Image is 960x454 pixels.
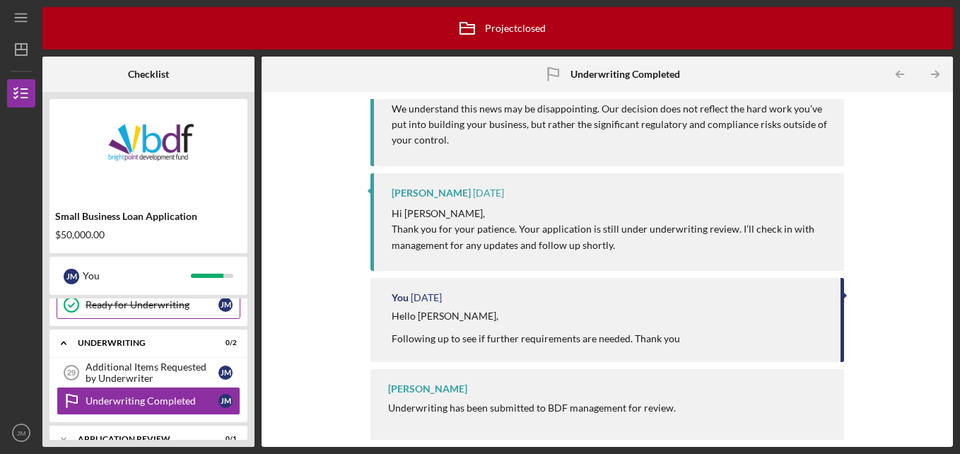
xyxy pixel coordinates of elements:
[49,106,247,191] img: Product logo
[83,264,191,288] div: You
[55,211,242,222] div: Small Business Loan Application
[218,394,233,408] div: J M
[17,429,26,437] text: JM
[570,69,680,80] b: Underwriting Completed
[392,221,831,253] p: Thank you for your patience. Your application is still under underwriting review. I’ll check in w...
[392,101,831,149] p: We understand this news may be disappointing. Our decision does not reflect the hard work you’ve ...
[473,187,504,199] time: 2025-08-21 12:06
[67,368,76,377] tspan: 29
[57,359,240,387] a: 29Additional Items Requested by UnderwriterJM
[211,435,237,443] div: 0 / 1
[86,361,218,384] div: Additional Items Requested by Underwriter
[392,206,831,221] p: Hi [PERSON_NAME],
[78,435,201,443] div: Application Review
[128,69,169,80] b: Checklist
[86,395,218,407] div: Underwriting Completed
[450,11,546,46] div: Project closed
[411,292,442,303] time: 2025-08-19 21:16
[57,291,240,319] a: Ready for UnderwritingJM
[218,366,233,380] div: J M
[388,402,676,414] div: Underwriting has been submitted to BDF management for review.
[78,339,201,347] div: Underwriting
[86,299,218,310] div: Ready for Underwriting
[7,419,35,447] button: JM
[388,383,467,395] div: [PERSON_NAME]
[211,339,237,347] div: 0 / 2
[392,292,409,303] div: You
[392,310,680,344] div: Hello [PERSON_NAME], Following up to see if further requirements are needed. Thank you
[218,298,233,312] div: J M
[64,269,79,284] div: J M
[55,229,242,240] div: $50,000.00
[57,387,240,415] a: Underwriting CompletedJM
[392,187,471,199] div: [PERSON_NAME]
